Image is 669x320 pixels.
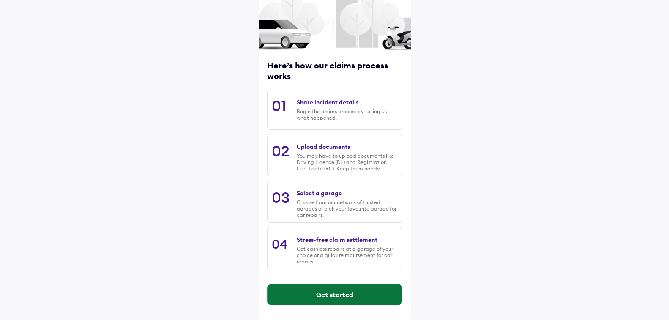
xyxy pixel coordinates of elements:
div: Begin the claims process by telling us what happened. [297,108,397,121]
div: Select a garage [297,189,342,197]
div: Choose from our network of trusted garages or pick your favourite garage for car repairs. [297,199,397,218]
div: 02 [272,142,289,160]
div: Get cashless repairs at a garage of your choice or a quick reimbursement for car repairs. [297,246,397,265]
div: Share incident details [297,98,358,106]
div: 04 [272,236,288,252]
div: 03 [272,188,289,207]
div: Upload documents [297,143,350,150]
div: 01 [272,96,286,115]
button: Get started [268,284,402,305]
img: car and scooter [259,18,411,51]
div: Stress-free claim settlement [297,236,377,243]
div: You may have to upload documents like Driving Licence (DL) and Registration Certificate (RC). Kee... [297,153,397,172]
